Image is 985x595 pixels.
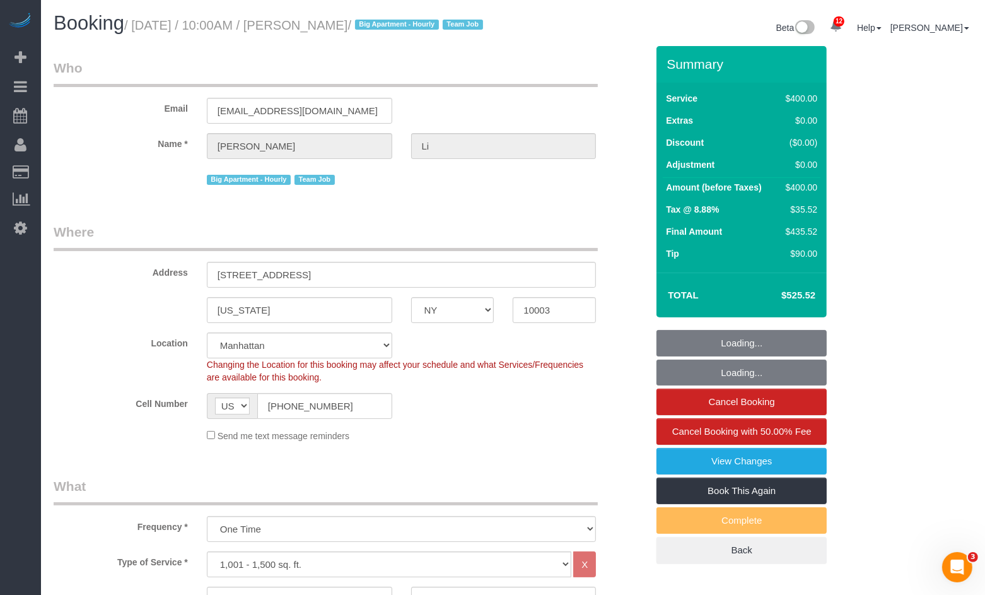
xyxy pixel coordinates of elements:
[54,477,598,505] legend: What
[656,389,827,415] a: Cancel Booking
[294,175,335,185] span: Team Job
[666,181,761,194] label: Amount (before Taxes)
[743,290,815,301] h4: $525.52
[666,92,697,105] label: Service
[666,114,693,127] label: Extras
[54,223,598,251] legend: Where
[207,175,291,185] span: Big Apartment - Hourly
[44,133,197,150] label: Name *
[54,59,598,87] legend: Who
[666,225,722,238] label: Final Amount
[44,262,197,279] label: Address
[656,478,827,504] a: Book This Again
[44,333,197,350] label: Location
[8,13,33,30] img: Automaid Logo
[443,20,483,30] span: Team Job
[355,20,439,30] span: Big Apartment - Hourly
[513,297,596,323] input: Zip Code
[411,133,597,159] input: Last Name
[942,552,972,582] iframe: Intercom live chat
[656,448,827,474] a: View Changes
[44,551,197,568] label: Type of Service *
[257,393,392,419] input: Cell Number
[124,18,487,32] small: / [DATE] / 10:00AM / [PERSON_NAME]
[54,12,124,34] span: Booking
[781,247,817,260] div: $90.00
[781,114,817,127] div: $0.00
[656,537,827,563] a: Back
[781,158,817,171] div: $0.00
[834,16,844,27] span: 12
[207,133,392,159] input: First Name
[824,13,848,40] a: 12
[667,57,820,71] h3: Summary
[781,136,817,149] div: ($0.00)
[666,203,719,216] label: Tax @ 8.88%
[666,158,714,171] label: Adjustment
[781,203,817,216] div: $35.52
[207,297,392,323] input: City
[44,393,197,410] label: Cell Number
[890,23,969,33] a: [PERSON_NAME]
[794,20,815,37] img: New interface
[781,181,817,194] div: $400.00
[968,552,978,562] span: 3
[666,136,704,149] label: Discount
[668,290,699,300] strong: Total
[44,98,197,115] label: Email
[672,426,812,437] span: Cancel Booking with 50.00% Fee
[781,92,817,105] div: $400.00
[776,23,815,33] a: Beta
[781,225,817,238] div: $435.52
[857,23,882,33] a: Help
[666,247,679,260] label: Tip
[44,516,197,533] label: Frequency *
[207,360,583,382] span: Changing the Location for this booking may affect your schedule and what Services/Frequencies are...
[347,18,486,32] span: /
[218,431,349,441] span: Send me text message reminders
[656,418,827,445] a: Cancel Booking with 50.00% Fee
[207,98,392,124] input: Email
